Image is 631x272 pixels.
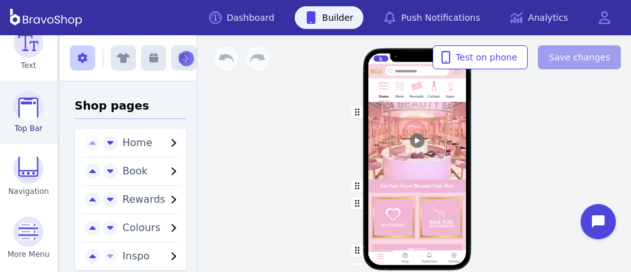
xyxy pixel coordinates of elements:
div: Settings [448,259,459,264]
span: Rewards [123,193,166,205]
button: Book [118,164,187,179]
span: Home [123,137,152,149]
span: Inspo [123,250,150,262]
div: Inspo [446,94,455,99]
div: Colours [428,94,440,99]
button: Inspo [118,249,187,264]
div: Home [378,94,389,99]
span: More Menu [8,249,50,259]
div: Book [395,94,404,99]
button: Rewards [118,192,187,207]
span: Colours [123,222,161,234]
span: Test on phone [443,51,518,64]
span: Book [123,165,148,177]
button: Save changes [538,45,621,69]
a: Dashboard [199,6,285,29]
div: Rewards [410,94,424,99]
div: Home [377,261,384,264]
span: Top Bar [14,123,43,133]
a: Analytics [500,6,578,29]
span: Text [21,60,36,71]
button: PRICELIST [368,242,466,259]
h3: Shop pages [75,97,187,119]
span: Save changes [549,51,610,64]
a: Builder [295,6,364,29]
div: Notifations [421,259,437,264]
a: Push Notifications [373,6,490,29]
span: Navigation [8,186,49,196]
button: Colours [118,220,187,235]
div: Shop [401,259,409,264]
img: BravoShop [10,9,82,26]
button: Get Your Secret Discount Code Here [368,179,466,193]
button: Home [118,135,187,150]
button: Test on phone [433,45,528,69]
